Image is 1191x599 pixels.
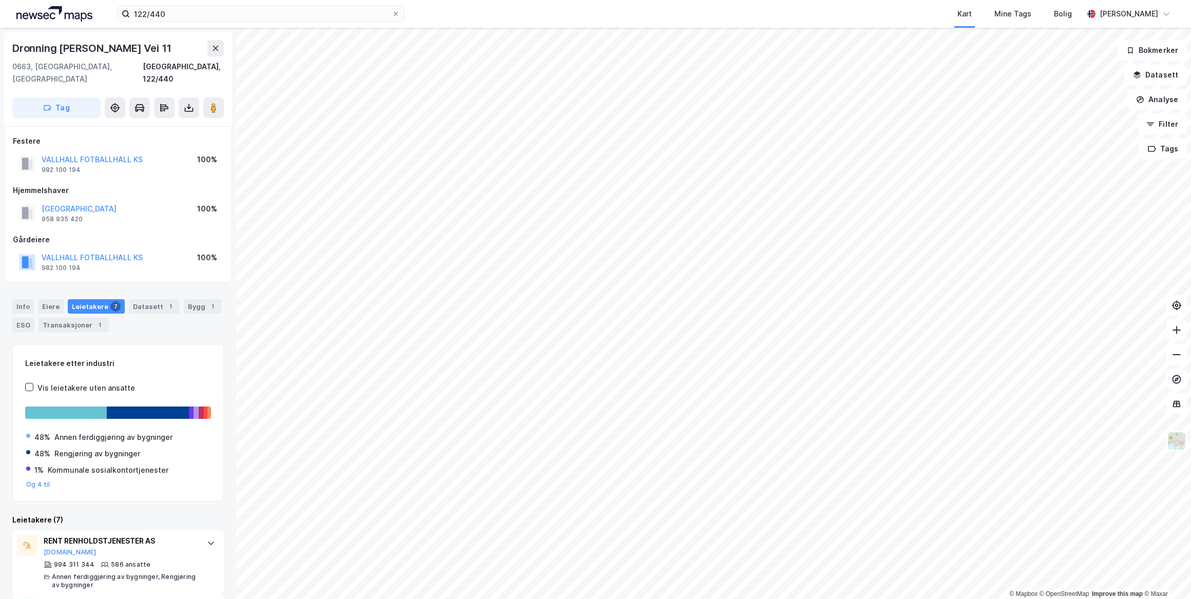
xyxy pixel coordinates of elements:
[13,135,223,147] div: Festere
[1040,590,1089,597] a: OpenStreetMap
[1100,8,1158,20] div: [PERSON_NAME]
[13,234,223,246] div: Gårdeiere
[1139,139,1187,159] button: Tags
[1140,550,1191,599] div: Kontrollprogram for chat
[52,573,197,589] div: Annen ferdiggjøring av bygninger, Rengjøring av bygninger
[44,535,197,547] div: RENT RENHOLDSTJENESTER AS
[54,561,94,569] div: 994 311 344
[13,184,223,197] div: Hjemmelshaver
[197,153,217,166] div: 100%
[1054,8,1072,20] div: Bolig
[34,464,44,476] div: 1%
[165,301,176,312] div: 1
[12,98,101,118] button: Tag
[38,299,64,314] div: Eiere
[44,548,97,556] button: [DOMAIN_NAME]
[16,6,92,22] img: logo.a4113a55bc3d86da70a041830d287a7e.svg
[197,203,217,215] div: 100%
[1167,431,1186,451] img: Z
[39,318,109,332] div: Transaksjoner
[1009,590,1038,597] a: Mapbox
[1140,550,1191,599] iframe: Chat Widget
[130,6,392,22] input: Søk på adresse, matrikkel, gårdeiere, leietakere eller personer
[129,299,180,314] div: Datasett
[12,40,174,56] div: Dronning [PERSON_NAME] Vei 11
[26,480,50,489] button: Og 4 til
[54,431,172,443] div: Annen ferdiggjøring av bygninger
[34,448,50,460] div: 48%
[12,61,143,85] div: 0663, [GEOGRAPHIC_DATA], [GEOGRAPHIC_DATA]
[111,561,150,569] div: 586 ansatte
[42,264,81,272] div: 982 100 194
[143,61,224,85] div: [GEOGRAPHIC_DATA], 122/440
[42,215,83,223] div: 958 935 420
[1138,114,1187,134] button: Filter
[37,382,135,394] div: Vis leietakere uten ansatte
[68,299,125,314] div: Leietakere
[1127,89,1187,110] button: Analyse
[957,8,972,20] div: Kart
[1118,40,1187,61] button: Bokmerker
[197,252,217,264] div: 100%
[34,431,50,443] div: 48%
[110,301,121,312] div: 7
[184,299,222,314] div: Bygg
[25,357,211,370] div: Leietakere etter industri
[1092,590,1143,597] a: Improve this map
[42,166,81,174] div: 982 100 194
[54,448,140,460] div: Rengjøring av bygninger
[12,318,34,332] div: ESG
[94,320,105,330] div: 1
[1124,65,1187,85] button: Datasett
[48,464,168,476] div: Kommunale sosialkontortjenester
[12,514,224,526] div: Leietakere (7)
[207,301,218,312] div: 1
[12,299,34,314] div: Info
[994,8,1031,20] div: Mine Tags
